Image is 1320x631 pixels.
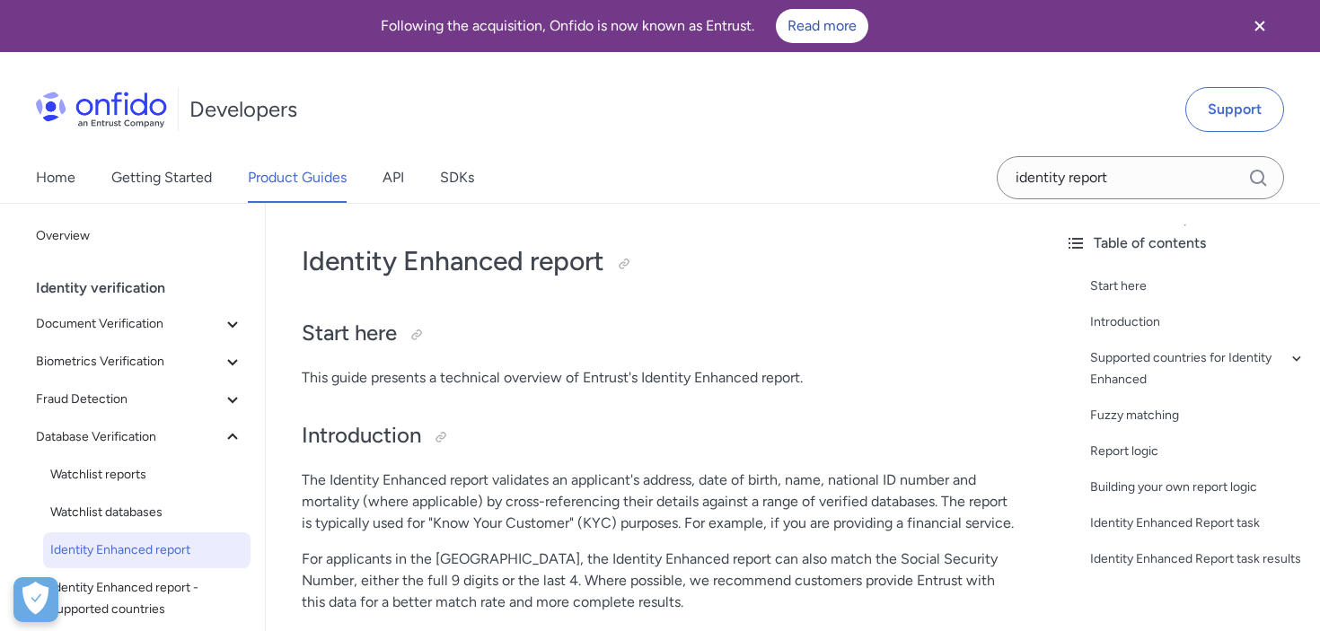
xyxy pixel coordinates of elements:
a: Read more [776,9,868,43]
a: API [383,153,404,203]
a: Start here [1090,276,1306,297]
button: Biometrics Verification [29,344,251,380]
a: Identity Enhanced report [43,532,251,568]
a: Watchlist reports [43,457,251,493]
a: Fuzzy matching [1090,405,1306,426]
a: Watchlist databases [43,495,251,530]
button: Open Preferences [13,577,58,622]
a: Identity Enhanced Report task results [1090,548,1306,570]
a: Home [36,153,75,203]
a: Overview [29,218,251,254]
a: Supported countries for Identity Enhanced [1090,347,1306,390]
h1: Identity Enhanced report [302,243,1015,279]
span: Overview [36,225,243,247]
button: Fraud Detection [29,381,251,417]
h2: Introduction [302,421,1015,451]
a: Identity Enhanced report - supported countries [43,570,251,627]
a: Report logic [1090,441,1306,462]
span: Watchlist databases [50,502,243,523]
p: The Identity Enhanced report validates an applicant's address, date of birth, name, national ID n... [302,469,1015,534]
span: Identity Enhanced report [50,539,243,561]
a: Introduction [1090,311,1306,333]
input: Onfido search input field [997,156,1284,199]
span: Watchlist reports [50,464,243,486]
a: SDKs [440,153,474,203]
a: Product Guides [248,153,347,203]
button: Database Verification [29,419,251,455]
span: Identity Enhanced report - supported countries [50,577,243,620]
span: Biometrics Verification [36,351,222,372]
svg: Close banner [1249,15,1271,37]
p: This guide presents a technical overview of Entrust's Identity Enhanced report. [302,367,1015,389]
div: Cookie Preferences [13,577,58,622]
span: Fraud Detection [36,389,222,410]
div: Identity verification [36,270,258,306]
h2: Start here [302,319,1015,349]
button: Document Verification [29,306,251,342]
a: Identity Enhanced Report task [1090,513,1306,534]
a: Building your own report logic [1090,477,1306,498]
button: Close banner [1227,4,1293,48]
div: Following the acquisition, Onfido is now known as Entrust. [22,9,1227,43]
img: Onfido Logo [36,92,167,127]
p: For applicants in the [GEOGRAPHIC_DATA], the Identity Enhanced report can also match the Social S... [302,548,1015,613]
a: Support [1185,87,1284,132]
a: Getting Started [111,153,212,203]
span: Database Verification [36,426,222,448]
h1: Developers [189,95,297,124]
span: Document Verification [36,313,222,335]
div: Table of contents [1065,232,1306,254]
